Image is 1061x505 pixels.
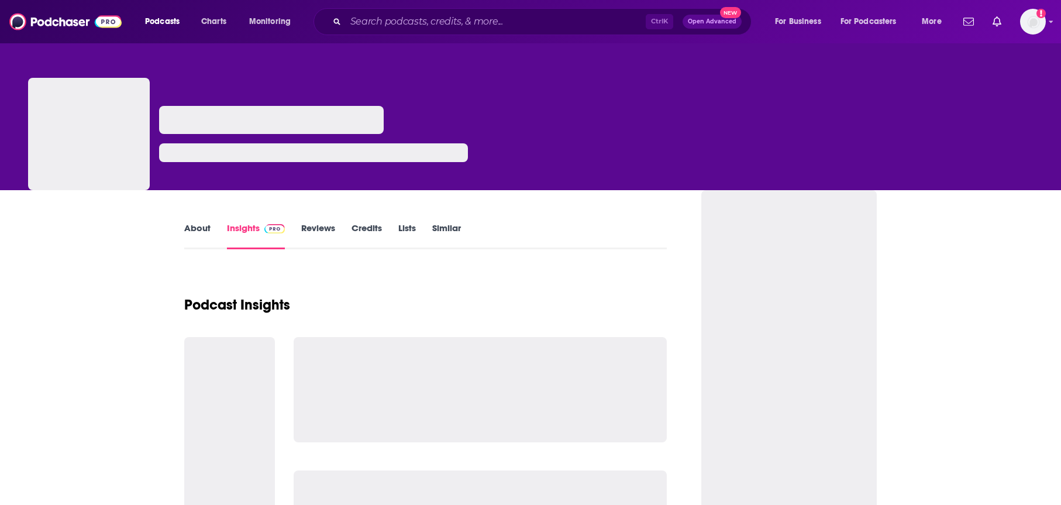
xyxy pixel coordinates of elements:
span: More [922,13,942,30]
a: InsightsPodchaser Pro [227,222,285,249]
button: open menu [137,12,195,31]
span: Charts [201,13,226,30]
img: Podchaser - Follow, Share and Rate Podcasts [9,11,122,33]
a: Show notifications dropdown [988,12,1006,32]
a: Credits [352,222,382,249]
span: Monitoring [249,13,291,30]
span: For Business [775,13,821,30]
div: Search podcasts, credits, & more... [325,8,763,35]
button: open menu [767,12,836,31]
a: Lists [398,222,416,249]
a: About [184,222,211,249]
a: Similar [432,222,461,249]
span: Ctrl K [646,14,673,29]
a: Charts [194,12,233,31]
svg: Add a profile image [1036,9,1046,18]
button: open menu [914,12,956,31]
a: Reviews [301,222,335,249]
span: For Podcasters [840,13,897,30]
input: Search podcasts, credits, & more... [346,12,646,31]
span: Podcasts [145,13,180,30]
button: open menu [833,12,914,31]
button: open menu [241,12,306,31]
span: New [720,7,741,18]
h1: Podcast Insights [184,296,290,314]
span: Open Advanced [688,19,736,25]
button: Open AdvancedNew [683,15,742,29]
a: Show notifications dropdown [959,12,979,32]
span: Logged in as elleb2btech [1020,9,1046,35]
img: Podchaser Pro [264,224,285,233]
button: Show profile menu [1020,9,1046,35]
img: User Profile [1020,9,1046,35]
